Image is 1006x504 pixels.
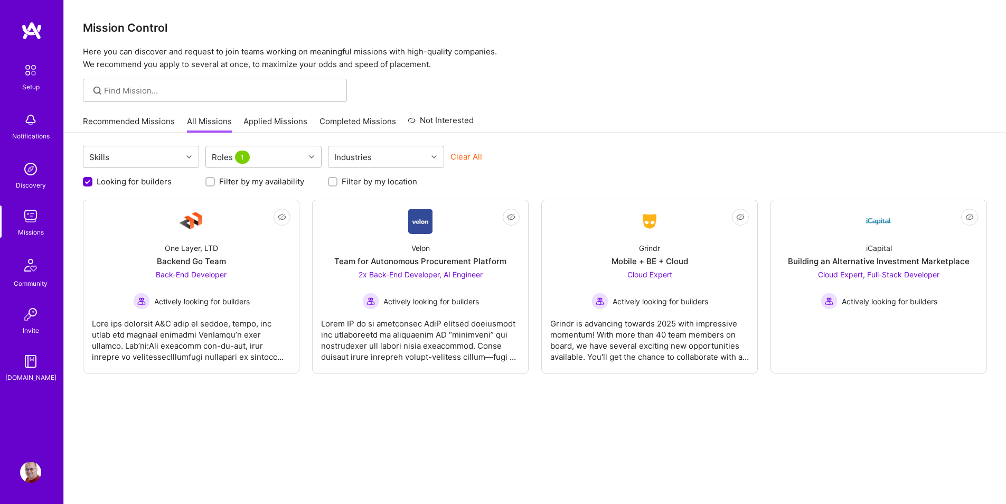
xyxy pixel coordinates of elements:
a: Recommended Missions [83,116,175,133]
div: iCapital [866,242,892,254]
div: Community [14,278,48,289]
div: One Layer, LTD [165,242,218,254]
a: Applied Missions [243,116,307,133]
img: Company Logo [408,209,433,234]
img: bell [20,109,41,130]
img: Invite [20,304,41,325]
span: Back-End Developer [156,270,227,279]
label: Looking for builders [97,176,172,187]
i: icon SearchGrey [91,85,104,97]
label: Filter by my availability [219,176,304,187]
span: 1 [235,151,250,164]
i: icon EyeClosed [736,213,745,221]
a: Company LogoVelonTeam for Autonomous Procurement Platform2x Back-End Developer, AI Engineer Activ... [321,209,520,365]
a: Not Interested [408,114,474,133]
img: logo [21,21,42,40]
span: Actively looking for builders [842,296,937,307]
img: Actively looking for builders [133,293,150,310]
span: Actively looking for builders [613,296,708,307]
a: Company LogoOne Layer, LTDBackend Go TeamBack-End Developer Actively looking for buildersActively... [92,209,290,365]
div: Building an Alternative Investment Marketplace [788,256,970,267]
div: Notifications [12,130,50,142]
div: Velon [411,242,430,254]
div: Setup [22,81,40,92]
img: Actively looking for builders [362,293,379,310]
a: Company LogoiCapitalBuilding an Alternative Investment MarketplaceCloud Expert, Full-Stack Develo... [779,209,978,365]
span: Actively looking for builders [154,296,250,307]
i: icon Chevron [431,154,437,160]
div: [DOMAIN_NAME] [5,372,57,383]
i: icon Chevron [309,154,314,160]
div: Mobile + BE + Cloud [612,256,688,267]
img: Company Logo [178,209,204,234]
div: Grindr [639,242,660,254]
a: Completed Missions [319,116,396,133]
a: User Avatar [17,462,44,483]
i: icon EyeClosed [278,213,286,221]
img: guide book [20,351,41,372]
p: Here you can discover and request to join teams working on meaningful missions with high-quality ... [83,45,987,71]
img: setup [20,59,42,81]
a: All Missions [187,116,232,133]
i: icon Chevron [186,154,192,160]
input: Find Mission... [104,85,339,96]
div: Skills [87,150,112,165]
div: Team for Autonomous Procurement Platform [334,256,506,267]
span: Cloud Expert [627,270,672,279]
div: Industries [332,150,374,165]
span: 2x Back-End Developer, AI Engineer [359,270,483,279]
span: Actively looking for builders [383,296,479,307]
div: Discovery [16,180,46,191]
div: Lorem IP do si ametconsec AdiP elitsed doeiusmodt inc utlaboreetd ma aliquaenim AD “minimveni” qu... [321,310,520,362]
img: Company Logo [866,209,891,234]
img: Company Logo [637,212,662,231]
a: Company LogoGrindrMobile + BE + CloudCloud Expert Actively looking for buildersActively looking f... [550,209,749,365]
div: Roles [209,150,255,165]
label: Filter by my location [342,176,417,187]
img: Actively looking for builders [821,293,838,310]
img: User Avatar [20,462,41,483]
img: teamwork [20,206,41,227]
i: icon EyeClosed [965,213,974,221]
h3: Mission Control [83,21,987,34]
img: Actively looking for builders [591,293,608,310]
img: Community [18,253,43,278]
div: Backend Go Team [157,256,226,267]
div: Missions [18,227,44,238]
div: Invite [23,325,39,336]
span: Cloud Expert, Full-Stack Developer [818,270,939,279]
button: Clear All [450,151,482,162]
img: discovery [20,158,41,180]
div: Lore ips dolorsit A&C adip el seddoe, tempo, inc utlab etd magnaal enimadmi VenIamqu’n exer ullam... [92,310,290,362]
div: Grindr is advancing towards 2025 with impressive momentum! With more than 40 team members on boar... [550,310,749,362]
i: icon EyeClosed [507,213,515,221]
